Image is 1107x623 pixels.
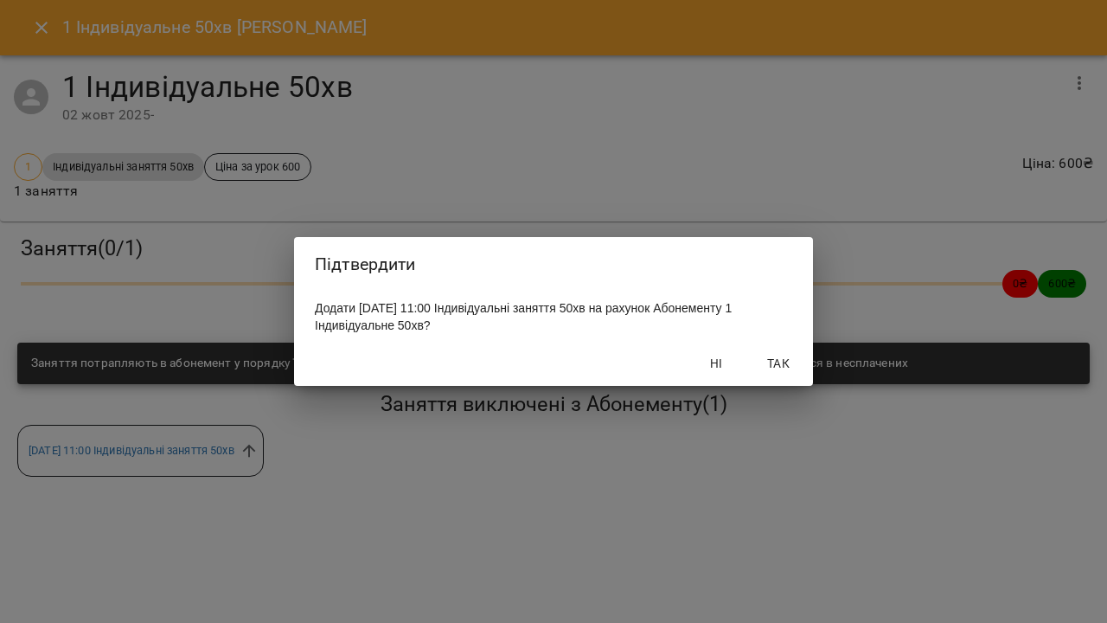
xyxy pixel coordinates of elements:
span: Ні [695,353,737,374]
h2: Підтвердити [315,251,792,278]
button: Ні [688,348,744,379]
div: Додати [DATE] 11:00 Індивідуальні заняття 50хв на рахунок Абонементу 1 Індивідуальне 50хв? [294,292,813,341]
button: Так [751,348,806,379]
span: Так [758,353,799,374]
